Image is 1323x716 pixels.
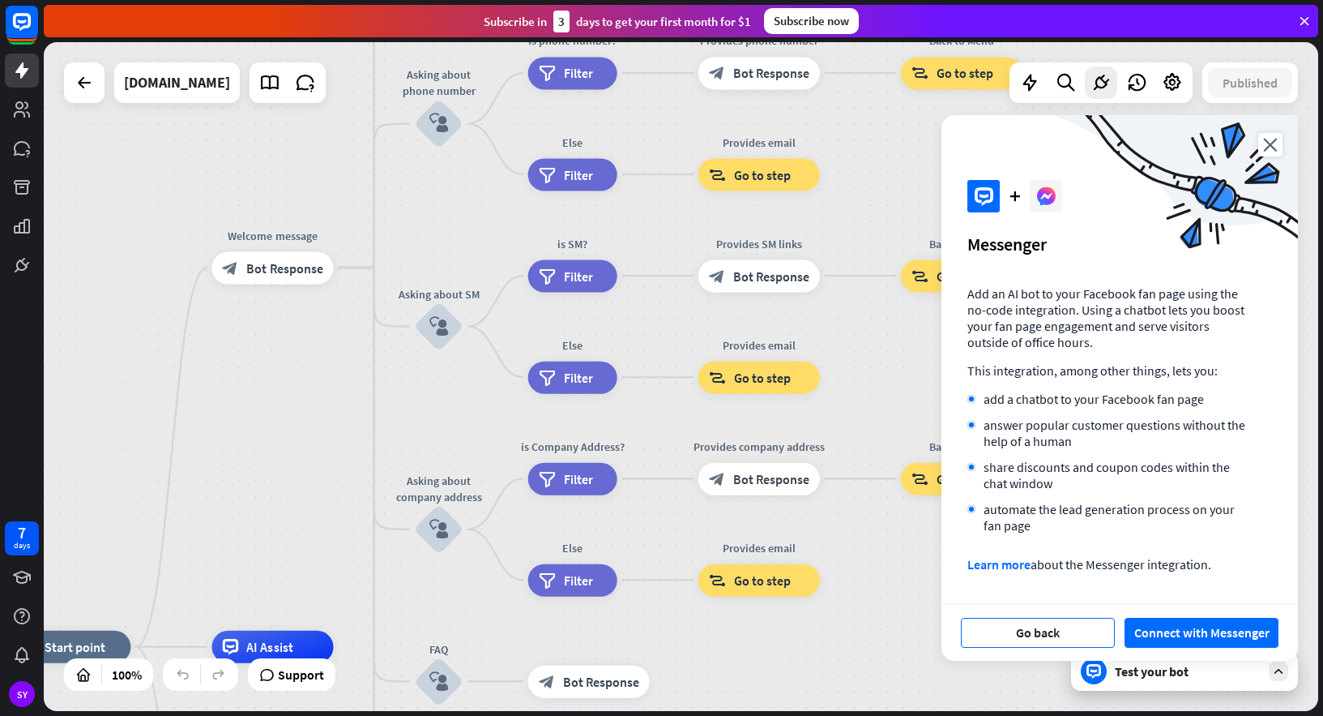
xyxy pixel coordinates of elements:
[516,134,629,150] div: Else
[686,337,832,353] div: Provides email
[686,235,832,251] div: Provides SM links
[911,268,928,284] i: block_goto
[539,166,556,182] i: filter
[734,369,791,385] span: Go to step
[564,572,593,588] span: Filter
[539,268,556,284] i: filter
[686,438,832,454] div: Provides company address
[937,268,993,284] span: Go to step
[45,639,105,655] span: Start point
[967,459,1246,491] li: share discounts and coupon codes within the chat window
[516,235,629,251] div: is SM?
[967,362,1246,379] p: This integration, among other things, lets you:
[539,369,556,385] i: filter
[516,438,629,454] div: is Company Address?
[390,473,488,505] div: Asking about company address
[553,11,570,32] div: 3
[911,65,928,81] i: block_goto
[733,268,809,284] span: Bot Response
[516,32,629,49] div: Is phone number?
[539,572,556,588] i: filter
[709,369,726,385] i: block_goto
[686,134,832,150] div: Provides email
[539,673,555,689] i: block_bot_response
[1258,133,1282,156] i: close
[1208,68,1292,97] button: Published
[734,572,791,588] span: Go to step
[429,114,449,133] i: block_user_input
[733,470,809,487] span: Bot Response
[733,65,809,81] span: Bot Response
[14,540,30,551] div: days
[18,525,26,540] div: 7
[246,259,322,276] span: Bot Response
[390,641,488,657] div: FAQ
[222,259,238,276] i: block_bot_response
[9,681,35,707] div: SY
[1009,191,1020,201] i: plus
[889,32,1035,49] div: Back to Menu
[734,166,791,182] span: Go to step
[539,65,556,81] i: filter
[563,673,639,689] span: Bot Response
[246,639,292,655] span: AI Assist
[1115,663,1261,680] div: Test your bot
[429,317,449,337] i: block_user_input
[967,233,1272,255] div: Messenger
[889,235,1035,251] div: Back to Menu
[961,618,1115,648] button: Go back
[686,539,832,555] div: Provides email
[764,8,859,34] div: Subscribe now
[709,65,725,81] i: block_bot_response
[889,438,1035,454] div: Back to Menu
[709,268,725,284] i: block_bot_response
[911,470,928,487] i: block_goto
[107,662,147,688] div: 100%
[709,470,725,487] i: block_bot_response
[564,369,593,385] span: Filter
[967,556,1031,572] a: Learn more
[516,337,629,353] div: Else
[199,227,345,243] div: Welcome message
[686,32,832,49] div: Provides phone number
[5,521,39,555] a: 7 days
[967,391,1246,407] li: add a chatbot to your Facebook fan page
[967,285,1246,350] p: Add an AI bot to your Facebook fan page using the no-code integration. Using a chatbot lets you b...
[390,286,488,302] div: Asking about SM
[937,470,993,487] span: Go to step
[539,470,556,487] i: filter
[564,65,593,81] span: Filter
[124,62,230,103] div: kingdomdigital.com.my
[937,65,993,81] span: Go to step
[967,417,1246,449] li: answer popular customer questions without the help of a human
[278,662,324,688] span: Support
[429,671,449,691] i: block_user_input
[564,470,593,487] span: Filter
[967,501,1246,534] li: automate the lead generation process on your fan page
[484,11,751,32] div: Subscribe in days to get your first month for $1
[390,66,488,99] div: Asking about phone number
[709,572,726,588] i: block_goto
[967,556,1246,572] p: about the Messenger integration.
[564,166,593,182] span: Filter
[516,539,629,555] div: Else
[564,268,593,284] span: Filter
[429,520,449,539] i: block_user_input
[13,6,62,55] button: Open LiveChat chat widget
[1125,618,1278,648] button: Connect with Messenger
[709,166,726,182] i: block_goto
